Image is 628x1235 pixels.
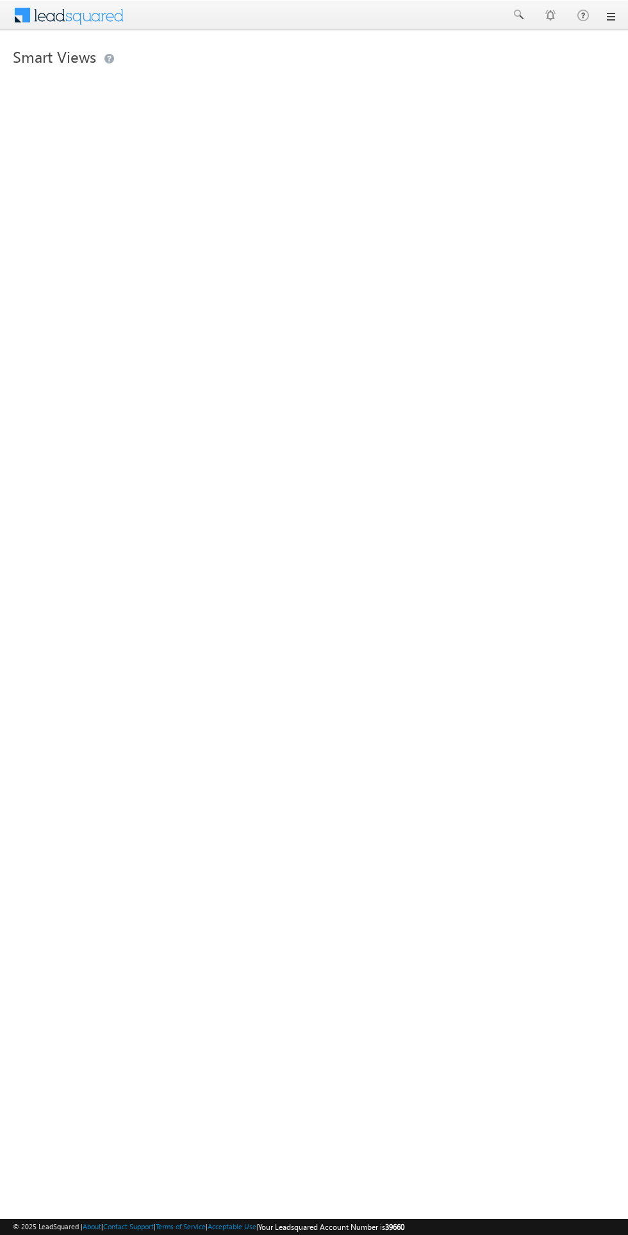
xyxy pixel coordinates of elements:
[13,46,96,67] span: Smart Views
[258,1222,404,1232] span: Your Leadsquared Account Number is
[13,1221,404,1233] span: © 2025 LeadSquared | | | | |
[156,1222,206,1231] a: Terms of Service
[83,1222,101,1231] a: About
[208,1222,256,1231] a: Acceptable Use
[385,1222,404,1232] span: 39660
[103,1222,154,1231] a: Contact Support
